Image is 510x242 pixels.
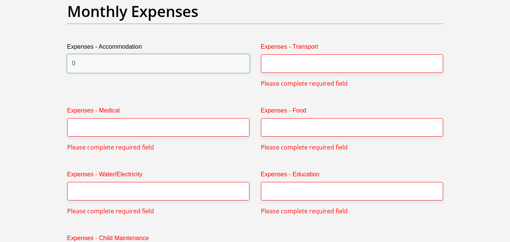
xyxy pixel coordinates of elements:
label: Expenses - Accommodation [67,42,250,54]
label: Expenses - Water/Electricity [67,170,250,182]
label: Expenses - Education [261,170,443,182]
input: Expenses - Transport [261,54,443,73]
h2: Monthly Expenses [67,2,443,20]
input: Expenses - Food [261,118,443,137]
input: Expenses - Medical [67,118,250,137]
span: Please complete required field [67,207,154,216]
input: Expenses - Education [261,182,443,200]
label: Expenses - Transport [261,42,443,54]
span: Please complete required field [67,143,154,152]
input: Expenses - Accommodation [67,54,250,73]
input: Expenses - Water/Electricity [67,182,250,200]
label: Expenses - Food [261,106,443,118]
span: Please complete required field [261,79,348,88]
span: Please complete required field [261,143,348,152]
label: Expenses - Medical [67,106,250,118]
span: Please complete required field [261,207,348,216]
